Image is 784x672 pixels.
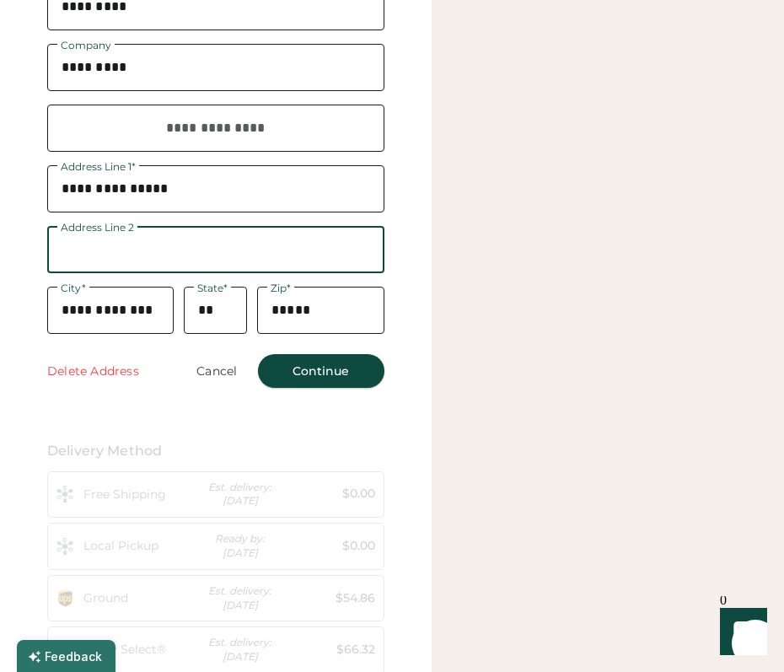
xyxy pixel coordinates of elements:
[194,283,231,293] div: State*
[292,642,375,659] div: $66.32
[196,365,237,377] button: Cancel
[199,584,282,613] div: Est. delivery: [DATE]
[199,532,282,561] div: Ready by: [DATE]
[292,538,375,555] div: $0.00
[83,487,167,503] div: Free Shipping
[199,636,282,664] div: Est. delivery: [DATE]
[83,590,167,607] div: Ground
[83,538,167,555] div: Local Pickup
[292,590,375,607] div: $54.86
[56,486,73,503] img: Logo-large.png
[57,162,139,172] div: Address Line 1*
[258,354,384,388] button: Continue
[83,642,167,659] div: 3 Day Select®
[292,486,375,503] div: $0.00
[56,590,73,607] img: UPS.png
[199,481,282,509] div: Est. delivery: [DATE]
[704,596,776,669] iframe: Front Chat
[57,283,89,293] div: City*
[57,40,115,51] div: Company
[47,441,384,461] div: Delivery Method
[57,223,137,233] div: Address Line 2
[56,538,73,555] img: Logo-large.png
[47,365,139,377] button: Delete Address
